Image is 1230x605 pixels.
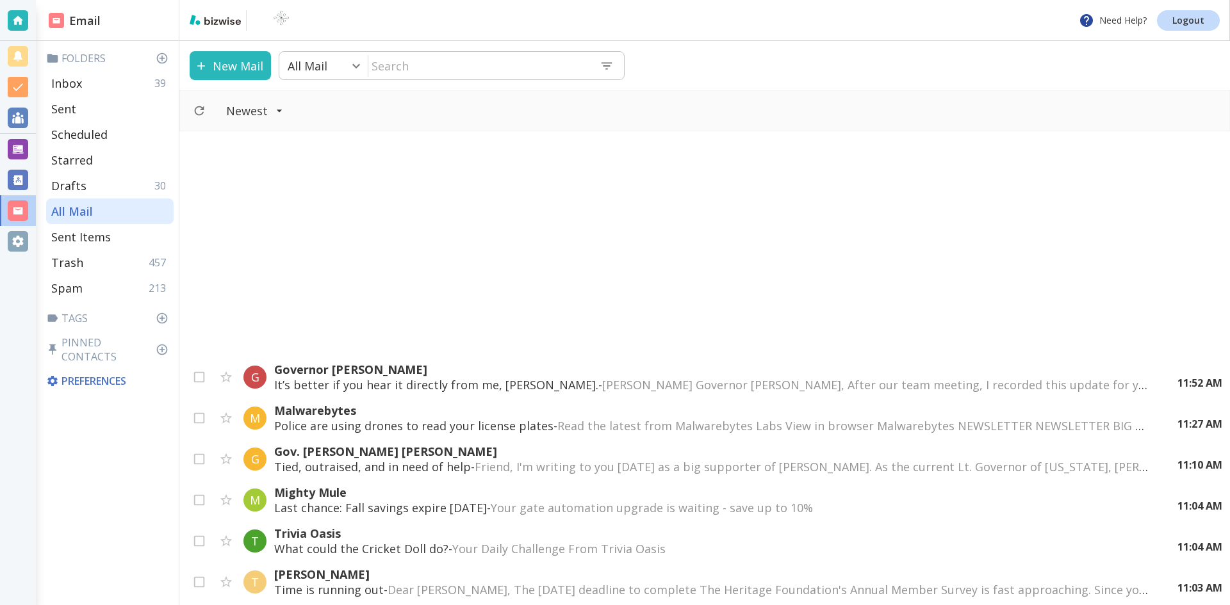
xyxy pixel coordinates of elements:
[46,96,174,122] div: Sent
[46,275,174,301] div: Spam213
[274,459,1152,474] p: Tied, outraised, and in need of help -
[1177,499,1222,513] p: 11:04 AM
[1177,581,1222,595] p: 11:03 AM
[213,97,296,125] button: Filter
[190,51,271,80] button: New Mail
[251,451,259,467] p: G
[51,178,86,193] p: Drafts
[51,101,76,117] p: Sent
[51,255,83,270] p: Trash
[190,15,241,25] img: bizwise
[1177,458,1222,472] p: 11:10 AM
[154,76,171,90] p: 39
[274,541,1152,556] p: What could the Cricket Doll do? -
[49,13,64,28] img: DashboardSidebarEmail.svg
[149,281,171,295] p: 213
[288,58,327,74] p: All Mail
[46,224,174,250] div: Sent Items
[274,377,1152,392] p: It’s better if you hear it directly from me, [PERSON_NAME]. -
[251,533,259,549] p: T
[51,152,93,168] p: Starred
[1172,16,1204,25] p: Logout
[252,10,311,31] img: BioTech International
[251,369,259,385] p: G
[274,500,1152,515] p: Last chance: Fall savings expire [DATE] -
[274,362,1152,377] p: Governor [PERSON_NAME]
[46,122,174,147] div: Scheduled
[1177,417,1222,431] p: 11:27 AM
[51,204,93,219] p: All Mail
[51,229,111,245] p: Sent Items
[274,403,1152,418] p: Malwarebytes
[274,444,1152,459] p: Gov. [PERSON_NAME] [PERSON_NAME]
[452,541,925,556] span: Your Daily Challenge From Trivia Oasis ‌ ‌ ‌ ‌ ‌ ‌ ‌ ‌ ‌ ‌ ‌ ‌ ‌ ‌ ‌ ‌ ‌ ‌ ‌ ‌ ‌ ‌ ‌ ‌ ‌ ‌ ‌ ‌ ‌ ...
[46,311,174,325] p: Tags
[274,582,1152,597] p: Time is running out -
[46,335,174,364] p: Pinned Contacts
[46,51,174,65] p: Folders
[491,500,1044,515] span: Your gate automation upgrade is waiting - save up to 10% ͏ ͏ ͏ ͏ ͏ ͏ ͏ ͏ ͏ ͏ ͏ ͏ ͏ ͏ ͏ ͏ ͏ ͏ ͏ ͏ ...
[1079,13,1147,28] p: Need Help?
[46,173,174,198] div: Drafts30
[1157,10,1220,31] a: Logout
[46,250,174,275] div: Trash457
[250,410,260,426] p: M
[1177,540,1222,554] p: 11:04 AM
[188,99,211,122] button: Refresh
[274,567,1152,582] p: [PERSON_NAME]
[154,179,171,193] p: 30
[274,526,1152,541] p: Trivia Oasis
[44,369,174,393] div: Preferences
[149,255,171,270] p: 457
[46,198,174,224] div: All Mail
[46,147,174,173] div: Starred
[274,485,1152,500] p: Mighty Mule
[274,418,1152,433] p: Police are using drones to read your license plates -
[46,374,171,388] p: Preferences
[251,574,259,590] p: T
[49,12,101,29] h2: Email
[51,127,108,142] p: Scheduled
[51,280,83,296] p: Spam
[46,70,174,96] div: Inbox39
[51,76,82,91] p: Inbox
[250,492,260,508] p: M
[1177,376,1222,390] p: 11:52 AM
[368,52,589,79] input: Search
